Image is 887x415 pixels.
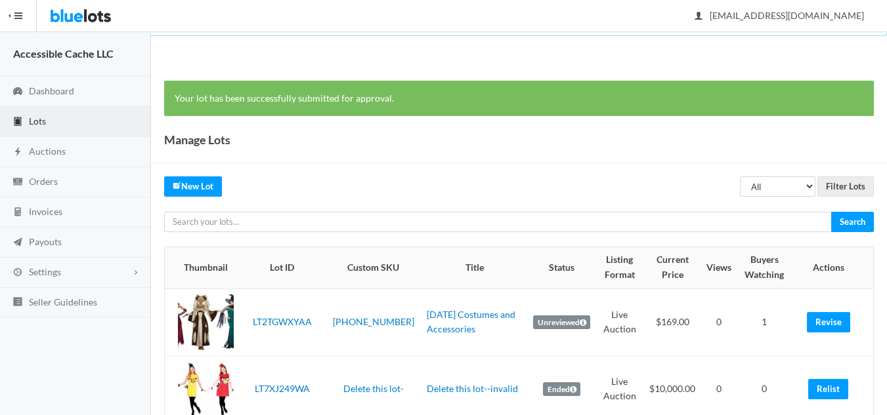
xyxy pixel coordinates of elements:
[528,247,595,288] th: Status
[333,316,414,327] a: [PHONE_NUMBER]
[164,130,230,149] h1: Manage Lots
[29,236,62,247] span: Payouts
[29,176,58,187] span: Orders
[11,116,24,128] ion-icon: clipboard
[533,315,590,330] label: Unreviewed
[173,181,181,189] ion-icon: create
[29,146,66,157] span: Auctions
[165,247,239,288] th: Thumbnail
[29,115,46,127] span: Lots
[11,146,24,159] ion-icon: flash
[817,176,874,197] input: Filter Lots
[701,288,737,356] td: 0
[29,206,62,217] span: Invoices
[692,10,705,23] ion-icon: person
[595,247,643,288] th: Listing Format
[29,85,74,96] span: Dashboard
[643,288,701,356] td: $169.00
[29,266,61,277] span: Settings
[11,296,24,309] ion-icon: list box
[11,86,24,98] ion-icon: speedometer
[808,379,848,399] a: Relist
[255,383,310,394] a: LT7XJ249WA
[737,247,792,288] th: Buyers Watching
[427,309,515,335] a: [DATE] Costumes and Accessories
[792,247,873,288] th: Actions
[11,267,24,279] ion-icon: cog
[164,176,222,197] a: createNew Lot
[422,247,529,288] th: Title
[737,288,792,356] td: 1
[11,207,24,219] ion-icon: calculator
[253,316,312,327] a: LT2TGWXYAA
[701,247,737,288] th: Views
[239,247,326,288] th: Lot ID
[807,312,850,332] a: Revise
[643,247,701,288] th: Current Price
[343,383,404,394] a: Delete this lot-
[13,47,114,60] strong: Accessible Cache LLC
[427,383,518,394] a: Delete this lot--invalid
[595,288,643,356] td: Live Auction
[164,212,832,232] input: Search your lots...
[29,296,97,307] span: Seller Guidelines
[695,10,864,21] span: [EMAIL_ADDRESS][DOMAIN_NAME]
[831,212,874,232] input: Search
[543,382,580,397] label: Ended
[11,176,24,189] ion-icon: cash
[11,237,24,249] ion-icon: paper plane
[326,247,422,288] th: Custom SKU
[175,91,863,106] p: Your lot has been successfully submitted for approval.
